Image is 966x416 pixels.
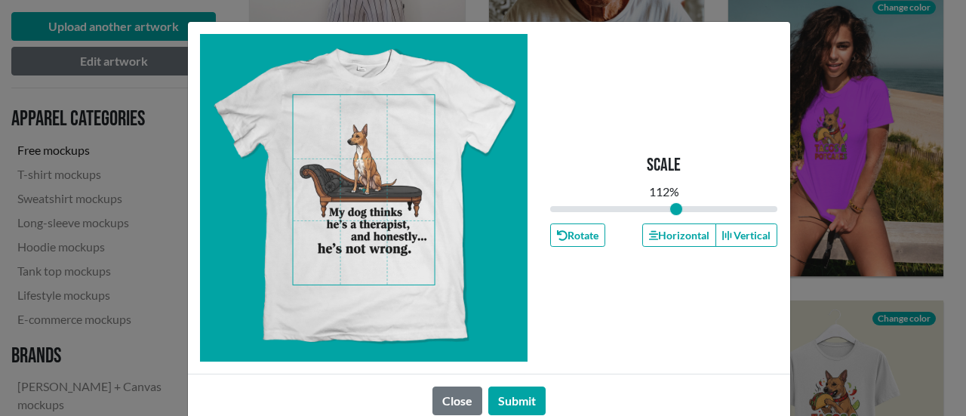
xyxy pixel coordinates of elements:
[649,183,679,201] div: 112 %
[550,223,605,247] button: Rotate
[642,223,716,247] button: Horizontal
[715,223,777,247] button: Vertical
[488,387,546,415] button: Submit
[647,155,681,177] p: Scale
[432,387,482,415] button: Close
